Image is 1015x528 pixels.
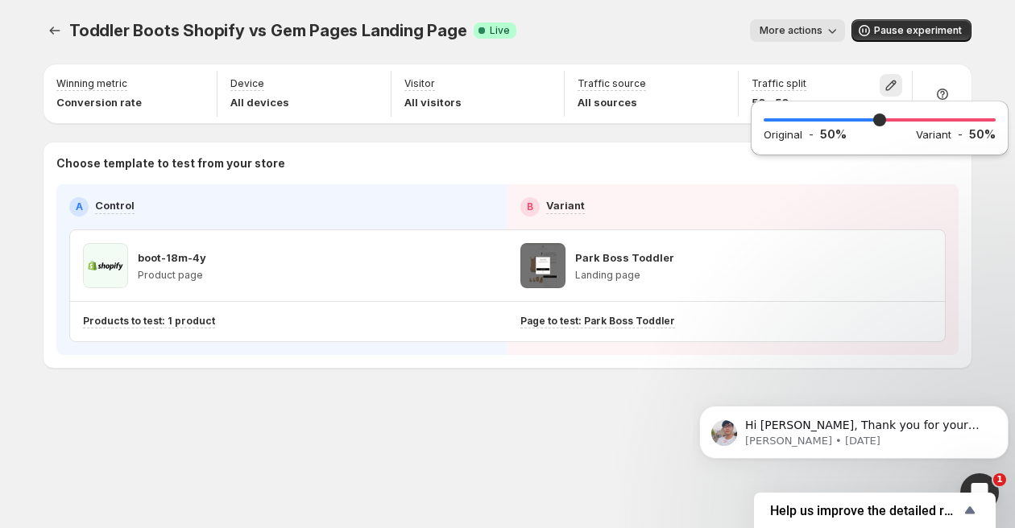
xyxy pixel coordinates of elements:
[83,315,215,328] p: Products to test: 1 product
[56,77,127,90] p: Winning metric
[490,24,510,37] span: Live
[95,197,135,213] p: Control
[760,24,822,37] span: More actions
[230,94,289,110] p: All devices
[764,126,916,142] div: -
[69,21,467,40] span: Toddler Boots Shopify vs Gem Pages Landing Page
[76,200,83,213] h2: A
[770,501,980,520] button: Show survey - Help us improve the detailed report for A/B campaigns
[993,473,1006,486] span: 1
[960,473,999,512] iframe: Intercom live chat
[916,126,951,142] h2: Variant
[874,24,962,37] span: Pause experiment
[404,77,435,90] p: Visitor
[56,155,959,171] p: Choose template to test from your store
[969,126,996,142] p: 50 %
[527,200,533,213] h2: B
[764,126,802,142] h2: Original
[43,19,66,42] button: Experiments
[916,126,996,142] div: -
[546,197,585,213] p: Variant
[770,503,960,518] span: Help us improve the detailed report for A/B campaigns
[83,243,128,288] img: boot-18m-4y
[520,243,565,288] img: Park Boss Toddler
[138,269,206,282] p: Product page
[138,250,206,266] p: boot-18m-4y
[851,19,971,42] button: Pause experiment
[693,372,1015,485] iframe: Intercom notifications message
[750,19,845,42] button: More actions
[752,77,806,90] p: Traffic split
[575,269,674,282] p: Landing page
[520,315,675,328] p: Page to test: Park Boss Toddler
[578,77,646,90] p: Traffic source
[56,94,142,110] p: Conversion rate
[575,250,674,266] p: Park Boss Toddler
[752,94,806,110] p: 50 - 50
[578,94,646,110] p: All sources
[820,126,847,142] p: 50 %
[404,94,462,110] p: All visitors
[230,77,264,90] p: Device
